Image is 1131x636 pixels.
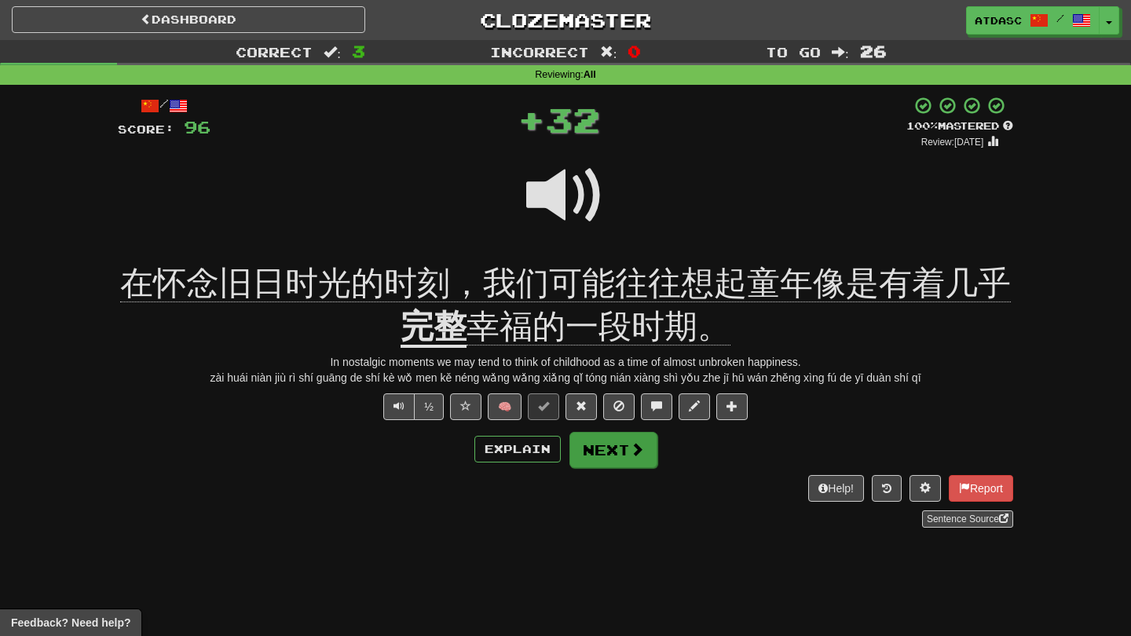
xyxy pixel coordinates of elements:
button: Explain [474,436,561,462]
div: Text-to-speech controls [380,393,444,420]
span: : [324,46,341,59]
button: Edit sentence (alt+d) [679,393,710,420]
span: 96 [184,117,210,137]
strong: All [584,69,596,80]
button: 🧠 [488,393,522,420]
span: : [600,46,617,59]
button: Ignore sentence (alt+i) [603,393,635,420]
span: 3 [352,42,365,60]
div: zài huái niàn jiù rì shí guāng de shí kè wǒ men kě néng wǎng wǎng xiǎng qǐ tóng nián xiàng shì yǒ... [118,370,1013,386]
span: Incorrect [490,44,589,60]
span: 0 [628,42,641,60]
div: Mastered [906,119,1013,133]
button: Report [949,475,1013,502]
div: / [118,96,210,115]
div: In nostalgic moments we may tend to think of childhood as a time of almost unbroken happiness. [118,354,1013,370]
a: Clozemaster [389,6,742,34]
a: Sentence Source [922,510,1013,528]
button: ½ [414,393,444,420]
button: Set this sentence to 100% Mastered (alt+m) [528,393,559,420]
span: 32 [545,100,600,139]
span: Correct [236,44,313,60]
a: Dashboard [12,6,365,33]
span: Score: [118,122,174,136]
span: To go [766,44,821,60]
button: Discuss sentence (alt+u) [641,393,672,420]
button: Round history (alt+y) [872,475,902,502]
span: 在怀念旧日时光的时刻，我们可能往往想起童年像是有着几乎 [120,265,1011,302]
span: + [518,96,545,143]
span: 26 [860,42,887,60]
span: Open feedback widget [11,615,130,631]
span: 幸福的一段时期。 [467,308,730,345]
span: : [832,46,849,59]
span: 100 % [906,119,938,132]
button: Next [569,432,657,468]
span: / [1056,13,1064,24]
u: 完整 [401,308,467,348]
button: Add to collection (alt+a) [716,393,748,420]
button: Favorite sentence (alt+f) [450,393,481,420]
small: Review: [DATE] [921,137,984,148]
button: Help! [808,475,864,502]
a: atDasc / [966,6,1100,35]
button: Play sentence audio (ctl+space) [383,393,415,420]
span: atDasc [975,13,1022,27]
button: Reset to 0% Mastered (alt+r) [565,393,597,420]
